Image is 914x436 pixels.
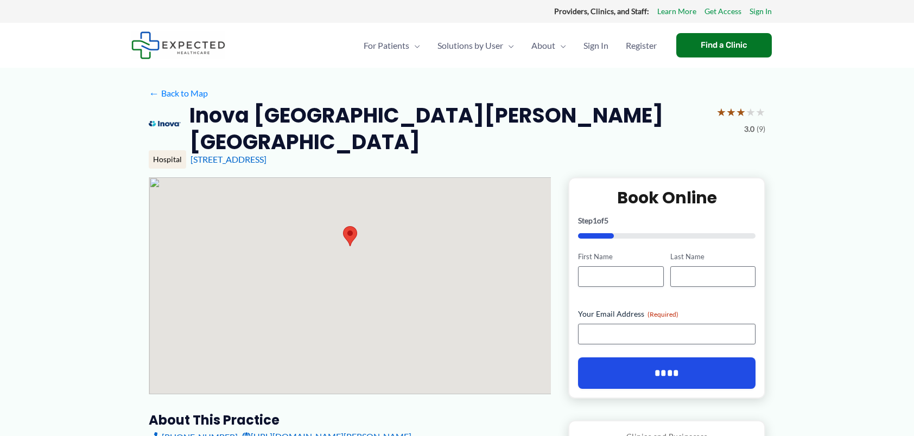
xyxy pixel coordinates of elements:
[617,27,665,65] a: Register
[554,7,649,16] strong: Providers, Clinics, and Staff:
[593,216,597,225] span: 1
[578,217,756,225] p: Step of
[670,252,756,262] label: Last Name
[746,102,756,122] span: ★
[531,27,555,65] span: About
[149,88,159,98] span: ←
[355,27,665,65] nav: Primary Site Navigation
[726,102,736,122] span: ★
[189,102,708,156] h2: Inova [GEOGRAPHIC_DATA][PERSON_NAME] [GEOGRAPHIC_DATA]
[736,102,746,122] span: ★
[364,27,409,65] span: For Patients
[676,33,772,57] a: Find a Clinic
[744,122,754,136] span: 3.0
[429,27,523,65] a: Solutions by UserMenu Toggle
[578,252,663,262] label: First Name
[626,27,657,65] span: Register
[716,102,726,122] span: ★
[578,187,756,208] h2: Book Online
[149,85,208,101] a: ←Back to Map
[604,216,608,225] span: 5
[355,27,429,65] a: For PatientsMenu Toggle
[409,27,420,65] span: Menu Toggle
[503,27,514,65] span: Menu Toggle
[648,310,678,318] span: (Required)
[583,27,608,65] span: Sign In
[575,27,617,65] a: Sign In
[149,412,551,428] h3: About this practice
[437,27,503,65] span: Solutions by User
[757,122,765,136] span: (9)
[149,150,186,169] div: Hospital
[523,27,575,65] a: AboutMenu Toggle
[131,31,225,59] img: Expected Healthcare Logo - side, dark font, small
[578,309,756,319] label: Your Email Address
[555,27,566,65] span: Menu Toggle
[750,4,772,18] a: Sign In
[657,4,696,18] a: Learn More
[704,4,741,18] a: Get Access
[191,154,266,164] a: [STREET_ADDRESS]
[756,102,765,122] span: ★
